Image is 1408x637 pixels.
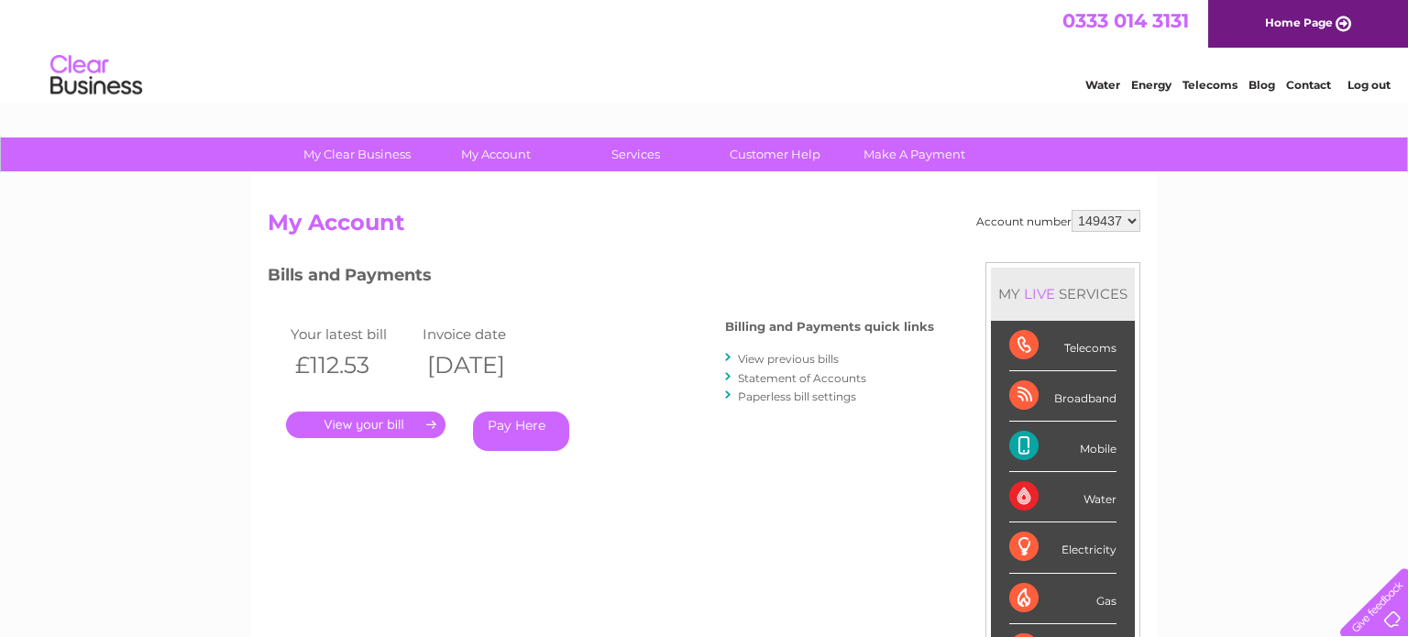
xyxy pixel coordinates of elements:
a: . [286,412,445,438]
a: View previous bills [738,352,839,366]
a: My Clear Business [281,137,433,171]
div: Water [1009,472,1116,522]
a: Water [1085,78,1120,92]
div: MY SERVICES [991,268,1135,320]
a: Log out [1347,78,1391,92]
div: Account number [976,210,1140,232]
div: Electricity [1009,522,1116,573]
h4: Billing and Payments quick links [725,320,934,334]
div: Mobile [1009,422,1116,472]
a: Statement of Accounts [738,371,866,385]
h2: My Account [268,210,1140,245]
a: Contact [1286,78,1331,92]
th: £112.53 [286,346,418,384]
a: Customer Help [699,137,851,171]
img: logo.png [49,48,143,104]
div: Gas [1009,574,1116,624]
a: 0333 014 3131 [1062,9,1189,32]
div: Clear Business is a trading name of Verastar Limited (registered in [GEOGRAPHIC_DATA] No. 3667643... [272,10,1138,89]
a: Pay Here [473,412,569,451]
a: Services [560,137,711,171]
a: Blog [1248,78,1275,92]
div: LIVE [1020,285,1059,302]
h3: Bills and Payments [268,262,934,294]
a: Energy [1131,78,1171,92]
th: [DATE] [418,346,550,384]
div: Telecoms [1009,321,1116,371]
div: Broadband [1009,371,1116,422]
a: Make A Payment [839,137,990,171]
a: Telecoms [1182,78,1237,92]
td: Invoice date [418,322,550,346]
a: My Account [421,137,572,171]
td: Your latest bill [286,322,418,346]
a: Paperless bill settings [738,390,856,403]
